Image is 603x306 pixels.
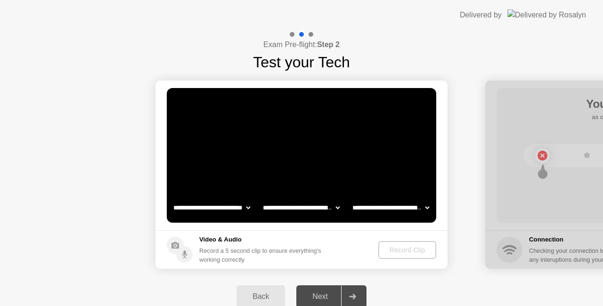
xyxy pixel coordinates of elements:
div: Back [239,292,282,301]
img: Delivered by Rosalyn [507,9,586,20]
h4: Exam Pre-flight: [263,39,340,50]
h1: Test your Tech [253,51,350,73]
b: Step 2 [317,40,340,48]
select: Available speakers [261,198,342,217]
div: Record Clip [382,246,432,254]
div: Next [299,292,341,301]
button: Record Clip [378,241,436,259]
div: Delivered by [460,9,502,21]
div: Record a 5 second clip to ensure everything’s working correctly [199,246,325,264]
h5: Video & Audio [199,235,325,244]
select: Available microphones [350,198,431,217]
select: Available cameras [171,198,252,217]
